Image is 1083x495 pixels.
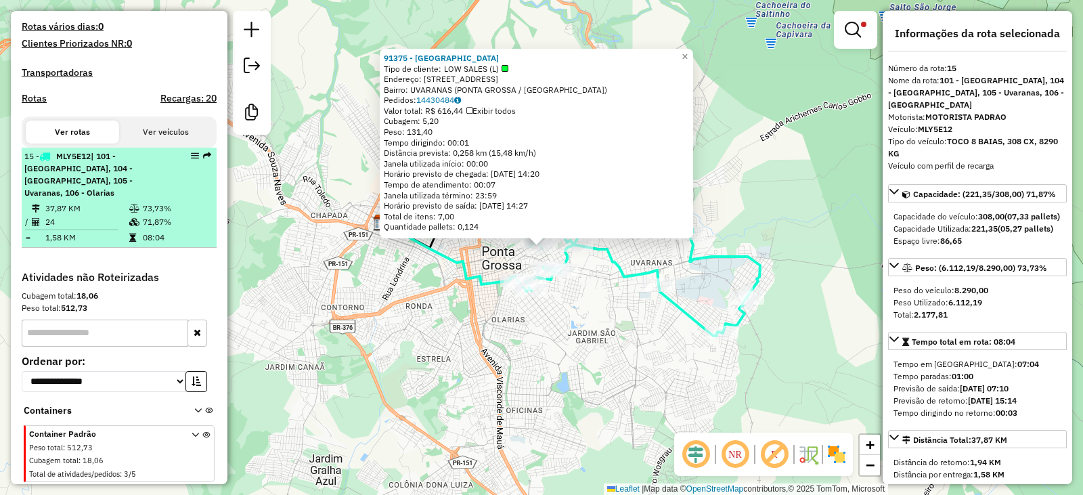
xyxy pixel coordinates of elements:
[860,455,880,475] a: Zoom out
[24,231,31,244] td: =
[22,290,217,302] div: Cubagem total:
[384,53,689,232] div: Tempo de atendimento: 00:07
[129,218,139,226] i: % de utilização da cubagem
[384,158,689,169] div: Janela utilizada início: 00:00
[119,121,213,144] button: Ver veículos
[142,215,211,229] td: 71,87%
[998,223,1053,234] strong: (05,27 pallets)
[142,202,211,215] td: 73,73%
[925,112,1007,122] strong: MOTORISTA PADRAO
[384,106,689,116] div: Valor total: R$ 616,44
[384,53,499,63] a: 91375 - [GEOGRAPHIC_DATA]
[893,370,1061,383] div: Tempo paradas:
[893,383,1061,395] div: Previsão de saída:
[76,290,98,301] strong: 18,06
[893,309,1061,321] div: Total:
[45,202,129,215] td: 37,87 KM
[902,434,1007,446] div: Distância Total:
[915,263,1047,273] span: Peso: (6.112,19/8.290,00) 73,73%
[893,297,1061,309] div: Peso Utilizado:
[940,236,962,246] strong: 86,65
[373,214,391,232] img: VIRGINIA PONTA GROSSA
[238,99,265,129] a: Criar modelo
[888,123,1067,135] div: Veículo:
[866,456,875,473] span: −
[124,469,136,479] span: 3/5
[888,160,1067,172] div: Veículo com perfil de recarga
[238,16,265,47] a: Nova sessão e pesquisa
[22,67,217,79] h4: Transportadoras
[444,64,508,74] span: LOW SALES (L)
[888,136,1058,158] strong: TOCO 8 BAIAS, 308 CX, 8290 KG
[120,469,122,479] span: :
[22,353,217,369] label: Ordenar por:
[26,121,119,144] button: Ver rotas
[191,152,199,160] em: Opções
[24,151,133,198] span: 15 -
[32,218,40,226] i: Total de Atividades
[384,74,689,85] div: Endereço: [STREET_ADDRESS]
[893,285,988,295] span: Peso do veículo:
[996,408,1017,418] strong: 00:03
[888,27,1067,40] h4: Informações da rota selecionada
[67,443,93,452] span: 512,73
[971,435,1007,445] span: 37,87 KM
[914,309,948,320] strong: 2.177,81
[888,75,1064,110] strong: 101 - [GEOGRAPHIC_DATA], 104 - [GEOGRAPHIC_DATA], 105 - Uvaranas, 106 - [GEOGRAPHIC_DATA]
[758,438,791,471] span: Exibir rótulo
[826,444,847,465] img: Exibir/Ocultar setores
[893,407,1061,419] div: Tempo dirigindo no retorno:
[384,200,689,211] div: Horário previsto de saída: [DATE] 14:27
[98,20,104,33] strong: 0
[893,235,1061,247] div: Espaço livre:
[238,52,265,83] a: Exportar sessão
[970,457,1001,467] strong: 1,94 KM
[642,484,644,494] span: |
[888,353,1067,425] div: Tempo total em rota: 08:04
[860,435,880,455] a: Zoom in
[913,189,1056,199] span: Capacidade: (221,35/308,00) 71,87%
[63,443,65,452] span: :
[866,436,875,453] span: +
[22,38,217,49] h4: Clientes Priorizados NR:
[888,205,1067,253] div: Capacidade: (221,35/308,00) 71,87%
[893,223,1061,235] div: Capacidade Utilizada:
[839,16,872,43] a: Exibir filtros
[129,234,136,242] i: Tempo total em rota
[384,211,689,222] div: Total de itens: 7,00
[1017,359,1039,369] strong: 07:04
[888,430,1067,448] a: Distância Total:37,87 KM
[29,428,175,440] span: Container Padrão
[893,211,1061,223] div: Capacidade do veículo:
[682,51,688,62] span: ×
[607,484,640,494] a: Leaflet
[888,184,1067,202] a: Capacidade: (221,35/308,00) 71,87%
[29,469,120,479] span: Total de atividades/pedidos
[978,211,1004,221] strong: 308,00
[83,456,104,465] span: 18,06
[384,95,689,106] div: Pedidos:
[960,383,1009,393] strong: [DATE] 07:10
[61,303,87,313] strong: 512,73
[888,135,1067,160] div: Tipo do veículo:
[32,205,40,213] i: Distância Total
[888,451,1067,486] div: Distância Total:37,87 KM
[45,231,129,244] td: 1,58 KM
[971,223,998,234] strong: 221,35
[912,337,1015,347] span: Tempo total em rota: 08:04
[604,483,888,495] div: Map data © contributors,© 2025 TomTom, Microsoft
[22,93,47,104] a: Rotas
[129,205,139,213] i: % de utilização do peso
[29,456,79,465] span: Cubagem total
[384,137,689,148] div: Tempo dirigindo: 00:01
[918,124,952,134] strong: MLY5E12
[888,279,1067,326] div: Peso: (6.112,19/8.290,00) 73,73%
[384,190,689,201] div: Janela utilizada término: 23:59
[1004,211,1060,221] strong: (07,33 pallets)
[893,456,1061,469] div: Distância do retorno:
[22,271,217,284] h4: Atividades não Roteirizadas
[203,152,211,160] em: Rota exportada
[861,22,866,27] span: Filtro Ativo
[677,49,693,65] a: Close popup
